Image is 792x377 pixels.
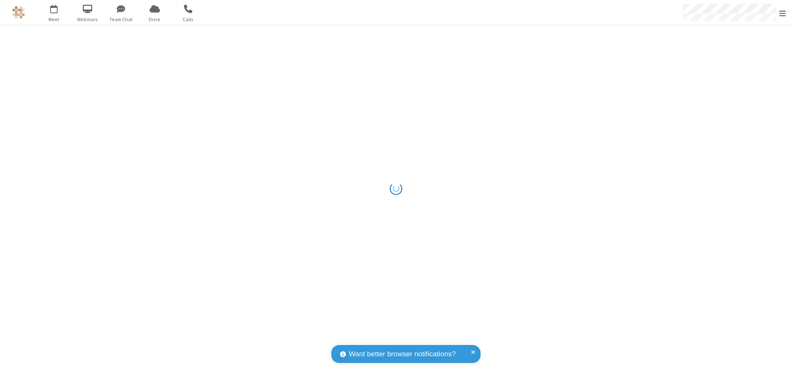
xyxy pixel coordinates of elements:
[106,16,137,23] span: Team Chat
[39,16,70,23] span: Meet
[349,349,456,360] span: Want better browser notifications?
[12,6,25,19] img: QA Selenium DO NOT DELETE OR CHANGE
[72,16,103,23] span: Webinars
[173,16,204,23] span: Calls
[139,16,170,23] span: Drive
